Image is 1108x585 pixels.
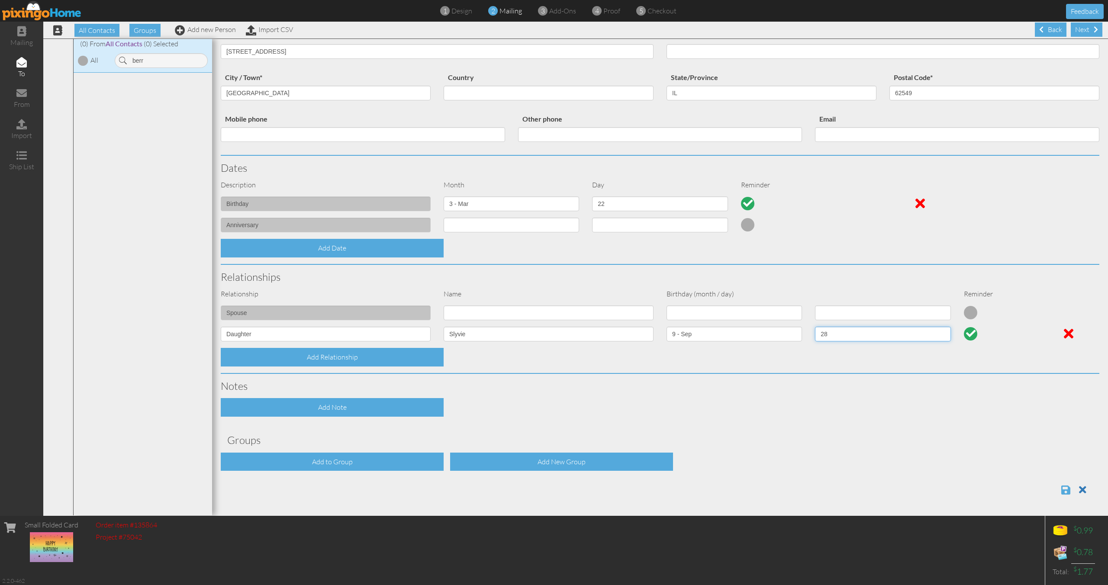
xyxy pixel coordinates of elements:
label: Country [444,72,478,84]
div: All [90,55,98,65]
label: Mobile phone [221,113,272,125]
div: Description [214,180,437,190]
input: (e.g. Friend, Daughter) [221,327,431,341]
sup: $ [1073,565,1077,572]
div: Next [1071,22,1102,37]
img: pixingo logo [2,1,82,20]
span: (0) Selected [144,39,178,48]
img: points-icon.png [1052,522,1069,540]
td: Total: [1050,563,1071,580]
h3: Groups [227,434,1093,446]
div: Birthday (month / day) [660,289,957,299]
td: 0.78 [1071,542,1095,563]
span: Groups [129,24,161,37]
img: expense-icon.png [1052,544,1069,561]
img: 135864-1-1758120865707-a375a4431301449b-qa.jpg [30,532,73,562]
span: design [451,6,472,15]
div: 2.2.0-462 [2,577,25,585]
span: add-ons [549,6,576,15]
span: All Contacts [106,39,142,48]
div: Month [437,180,586,190]
div: Small Folded Card [25,520,78,530]
input: (e.g. Friend, Daughter) [221,305,431,320]
div: Project #75042 [96,532,157,542]
h3: Notes [221,380,1099,392]
sup: $ [1073,546,1077,553]
h3: Relationships [221,271,1099,283]
td: 0.99 [1071,520,1095,542]
label: Email [815,113,840,125]
div: Reminder [957,289,1032,299]
span: proof [603,6,620,15]
div: Day [586,180,734,190]
div: Relationship [214,289,437,299]
span: 3 [541,6,545,16]
span: 1 [443,6,447,16]
div: Add Relationship [221,348,444,366]
h3: Dates [221,162,1099,174]
div: Add to Group [221,453,444,471]
label: Other phone [518,113,567,125]
span: mailing [499,6,522,15]
label: State/Province [667,72,722,84]
a: Add new Person [175,25,236,34]
sup: $ [1073,524,1077,532]
div: Order item #135864 [96,520,157,530]
label: Postal Code* [889,72,937,84]
div: Add Note [221,398,444,417]
label: City / Town* [221,72,267,84]
a: Import CSV [246,25,293,34]
div: Back [1035,22,1066,37]
div: Add New Group [450,453,673,471]
span: 5 [639,6,643,16]
span: 4 [595,6,599,16]
button: Feedback [1066,4,1104,19]
span: All Contacts [74,24,119,37]
span: 2 [491,6,495,16]
td: 1.77 [1071,563,1095,580]
span: checkout [647,6,676,15]
div: Add Date [221,239,444,257]
div: (0) From [74,39,212,49]
div: Name [437,289,660,299]
div: Reminder [734,180,883,190]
